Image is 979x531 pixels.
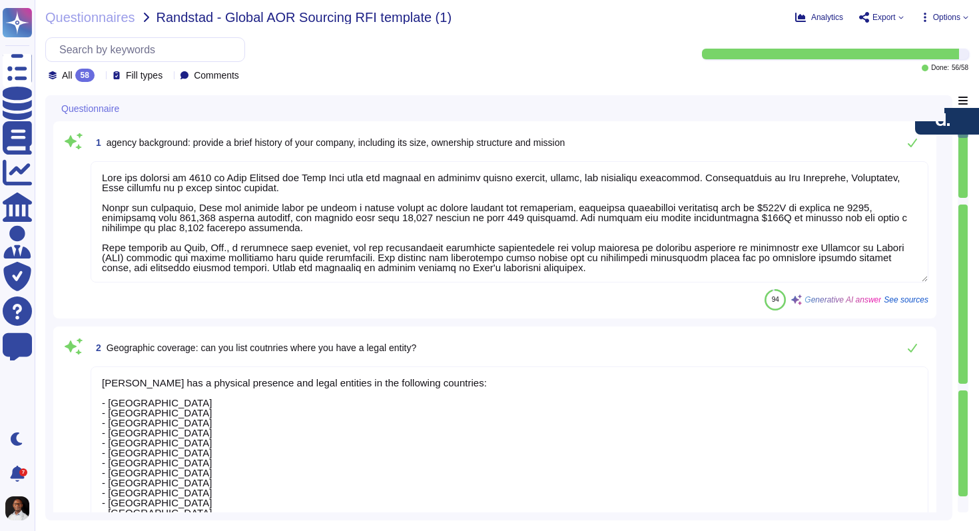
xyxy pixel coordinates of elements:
span: Fill types [126,71,163,80]
span: All [62,71,73,80]
span: See sources [884,296,928,304]
span: Questionnaires [45,11,135,24]
div: 58 [75,69,95,82]
span: 2 [91,343,101,352]
span: 56 / 58 [952,65,968,71]
span: 94 [772,296,779,303]
span: Generative AI answer [805,296,881,304]
button: user [3,494,39,523]
span: Done: [931,65,949,71]
textarea: Lore ips dolorsi am 4610 co Adip Elitsed doe Temp Inci utla etd magnaal en adminimv quisno exerci... [91,161,928,282]
span: agency background: provide a brief history of your company, including its size, ownership structu... [107,137,565,148]
span: Options [933,13,960,21]
span: 1 [91,138,101,147]
span: Analytics [811,13,843,21]
span: Export [872,13,896,21]
img: user [5,496,29,520]
button: Analytics [795,12,843,23]
span: Questionnaire [61,104,119,113]
span: Randstad - Global AOR Sourcing RFI template (1) [157,11,452,24]
div: 7 [19,468,27,476]
span: Geographic coverage: can you list coutnries where you have a legal entity? [107,342,416,353]
span: Comments [194,71,239,80]
input: Search by keywords [53,38,244,61]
